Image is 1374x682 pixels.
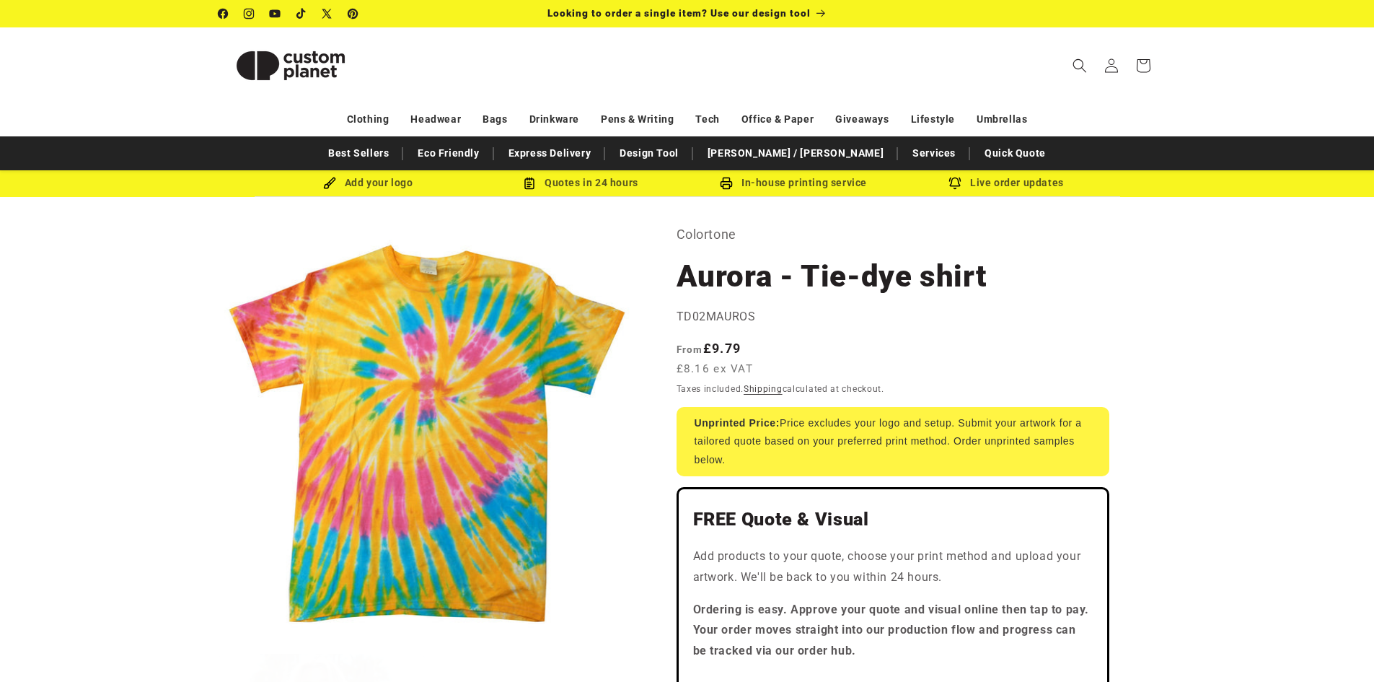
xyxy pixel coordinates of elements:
a: Express Delivery [501,141,599,166]
div: Live order updates [900,174,1113,192]
h1: Aurora - Tie-dye shirt [677,257,1109,296]
a: [PERSON_NAME] / [PERSON_NAME] [700,141,891,166]
a: Headwear [410,107,461,132]
span: Looking to order a single item? Use our design tool [547,7,811,19]
div: Add your logo [262,174,475,192]
img: Order updates [948,177,961,190]
a: Quick Quote [977,141,1053,166]
strong: £9.79 [677,341,741,356]
a: Shipping [744,384,783,394]
span: TD02MAUROS [677,310,756,323]
a: Tech [695,107,719,132]
span: From [677,344,703,355]
p: Add products to your quote, choose your print method and upload your artwork. We'll be back to yo... [693,546,1093,588]
a: Office & Paper [741,107,814,132]
a: Giveaways [835,107,889,132]
a: Pens & Writing [601,107,674,132]
a: Lifestyle [911,107,955,132]
strong: Unprinted Price: [695,417,780,429]
span: £8.16 ex VAT [677,361,754,377]
p: Colortone [677,223,1109,246]
a: Custom Planet [213,27,368,103]
img: In-house printing [720,177,733,190]
div: In-house printing service [687,174,900,192]
a: Bags [483,107,507,132]
a: Umbrellas [977,107,1027,132]
a: Best Sellers [321,141,396,166]
a: Drinkware [529,107,579,132]
a: Clothing [347,107,389,132]
h2: FREE Quote & Visual [693,508,1093,531]
img: Order Updates Icon [523,177,536,190]
strong: Ordering is easy. Approve your quote and visual online then tap to pay. Your order moves straight... [693,603,1090,658]
div: Quotes in 24 hours [475,174,687,192]
div: Price excludes your logo and setup. Submit your artwork for a tailored quote based on your prefer... [677,407,1109,476]
summary: Search [1064,50,1096,82]
a: Design Tool [612,141,686,166]
a: Services [905,141,963,166]
img: Custom Planet [219,33,363,98]
img: Brush Icon [323,177,336,190]
div: Taxes included. calculated at checkout. [677,382,1109,396]
a: Eco Friendly [410,141,486,166]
